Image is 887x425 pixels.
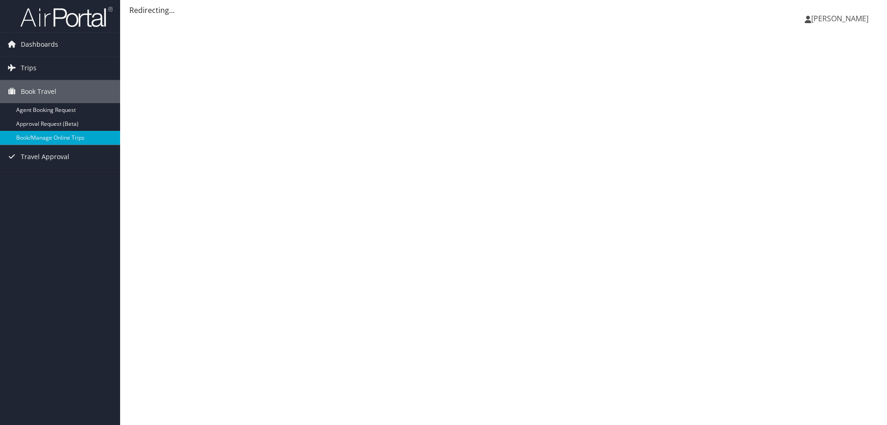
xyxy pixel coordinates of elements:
[20,6,113,28] img: airportal-logo.png
[129,5,878,16] div: Redirecting...
[21,145,69,168] span: Travel Approval
[21,80,56,103] span: Book Travel
[21,33,58,56] span: Dashboards
[811,13,869,24] span: [PERSON_NAME]
[21,56,36,80] span: Trips
[805,5,878,32] a: [PERSON_NAME]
